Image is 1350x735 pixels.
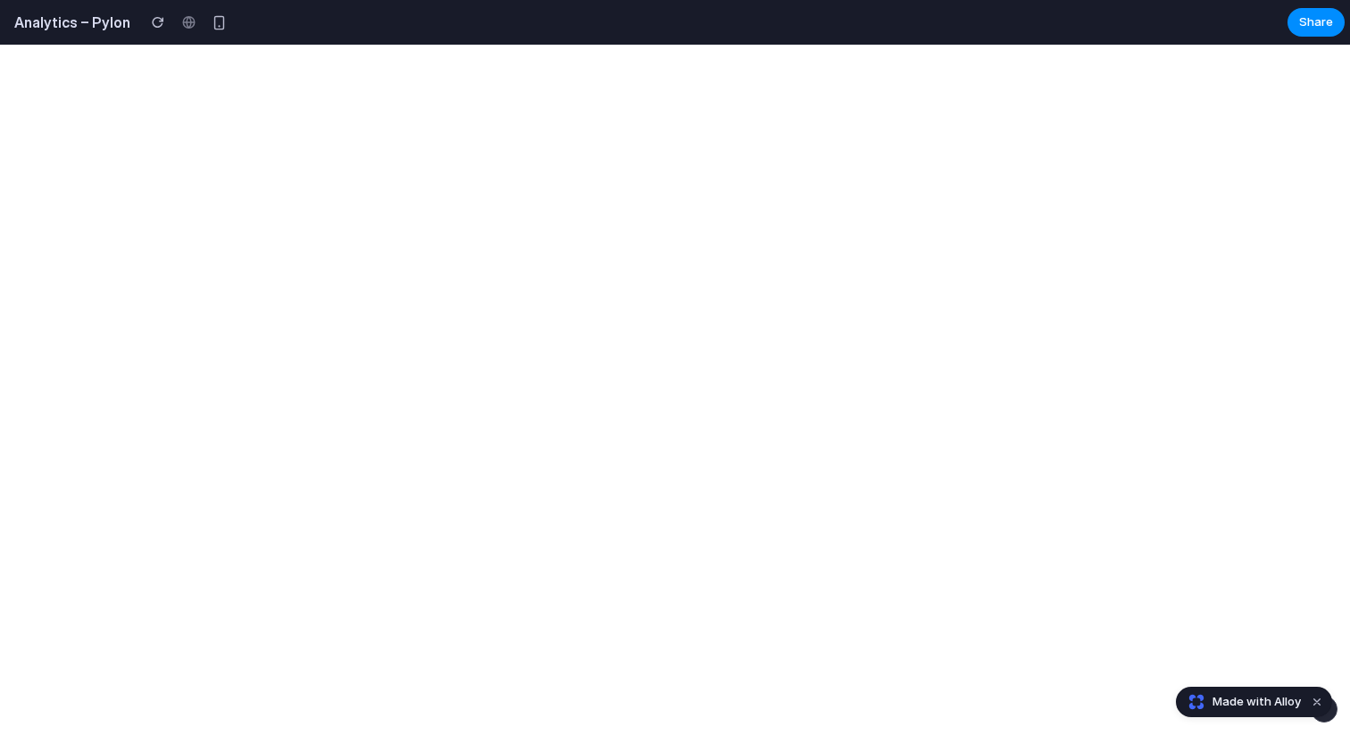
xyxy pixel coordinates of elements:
[1177,693,1303,711] a: Made with Alloy
[1299,13,1333,31] span: Share
[7,12,130,33] h2: Analytics – Pylon
[1212,693,1301,711] span: Made with Alloy
[1306,691,1328,713] button: Dismiss watermark
[1287,8,1345,37] button: Share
